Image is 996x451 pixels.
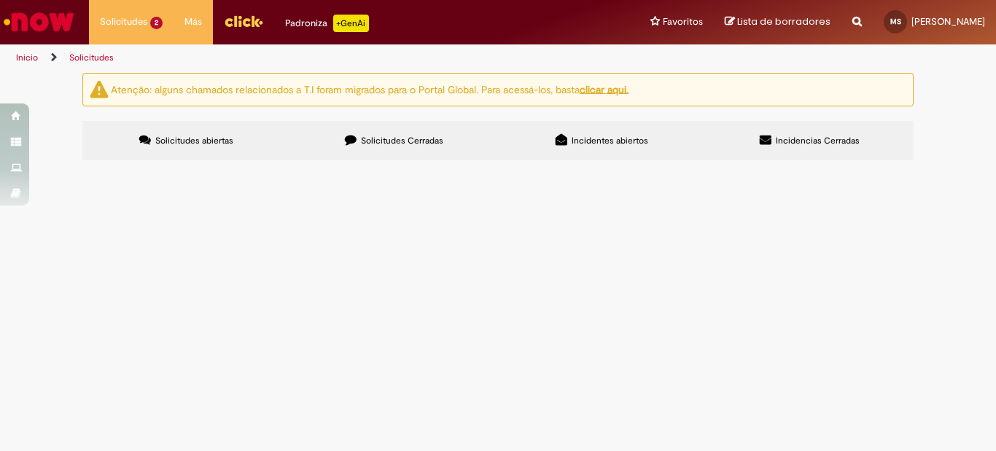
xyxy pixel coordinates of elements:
[776,135,860,146] span: Incidencias Cerradas
[333,15,369,32] p: +GenAi
[150,17,163,29] span: 2
[580,82,629,95] a: clicar aqui.
[1,7,77,36] img: ServiceNow
[572,135,648,146] span: Incidentes abiertos
[725,15,830,29] a: Lista de borradores
[100,15,147,29] span: Solicitudes
[285,15,369,32] div: Padroniza
[911,15,985,28] span: [PERSON_NAME]
[663,15,703,29] span: Favoritos
[69,52,114,63] a: Solicitudes
[11,44,653,71] ul: Rutas de acceso a la página
[737,15,830,28] span: Lista de borradores
[111,82,629,95] ng-bind-html: Atenção: alguns chamados relacionados a T.I foram migrados para o Portal Global. Para acessá-los,...
[16,52,38,63] a: Inicio
[155,135,233,146] span: Solicitudes abiertas
[361,135,443,146] span: Solicitudes Cerradas
[184,15,202,29] span: Más
[890,17,901,26] span: MS
[224,10,263,32] img: click_logo_yellow_360x200.png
